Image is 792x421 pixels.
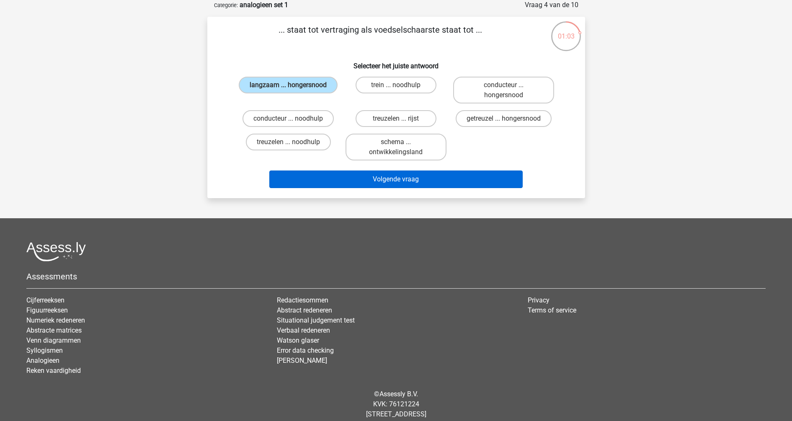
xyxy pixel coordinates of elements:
label: treuzelen ... noodhulp [246,134,331,150]
a: Syllogismen [26,346,63,354]
button: Volgende vraag [269,170,523,188]
a: Watson glaser [277,336,319,344]
a: Verbaal redeneren [277,326,330,334]
div: 01:03 [550,21,582,41]
label: getreuzel ... hongersnood [456,110,552,127]
label: treuzelen ... rijst [356,110,436,127]
small: Categorie: [214,2,238,8]
a: Situational judgement test [277,316,355,324]
h6: Selecteer het juiste antwoord [221,55,572,70]
label: langzaam ... hongersnood [239,77,338,93]
label: trein ... noodhulp [356,77,436,93]
a: Assessly B.V. [379,390,418,398]
a: Reken vaardigheid [26,367,81,375]
a: Analogieen [26,356,59,364]
img: Assessly logo [26,242,86,261]
label: conducteur ... hongersnood [453,77,554,103]
label: conducteur ... noodhulp [243,110,334,127]
h5: Assessments [26,271,766,282]
a: Redactiesommen [277,296,328,304]
label: schema ... ontwikkelingsland [346,134,446,160]
strong: analogieen set 1 [240,1,288,9]
a: Abstract redeneren [277,306,332,314]
a: Numeriek redeneren [26,316,85,324]
a: Error data checking [277,346,334,354]
a: Venn diagrammen [26,336,81,344]
a: Terms of service [528,306,576,314]
a: Cijferreeksen [26,296,64,304]
a: Figuurreeksen [26,306,68,314]
a: [PERSON_NAME] [277,356,327,364]
p: ... staat tot vertraging als voedselschaarste staat tot ... [221,23,540,49]
a: Abstracte matrices [26,326,82,334]
a: Privacy [528,296,549,304]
